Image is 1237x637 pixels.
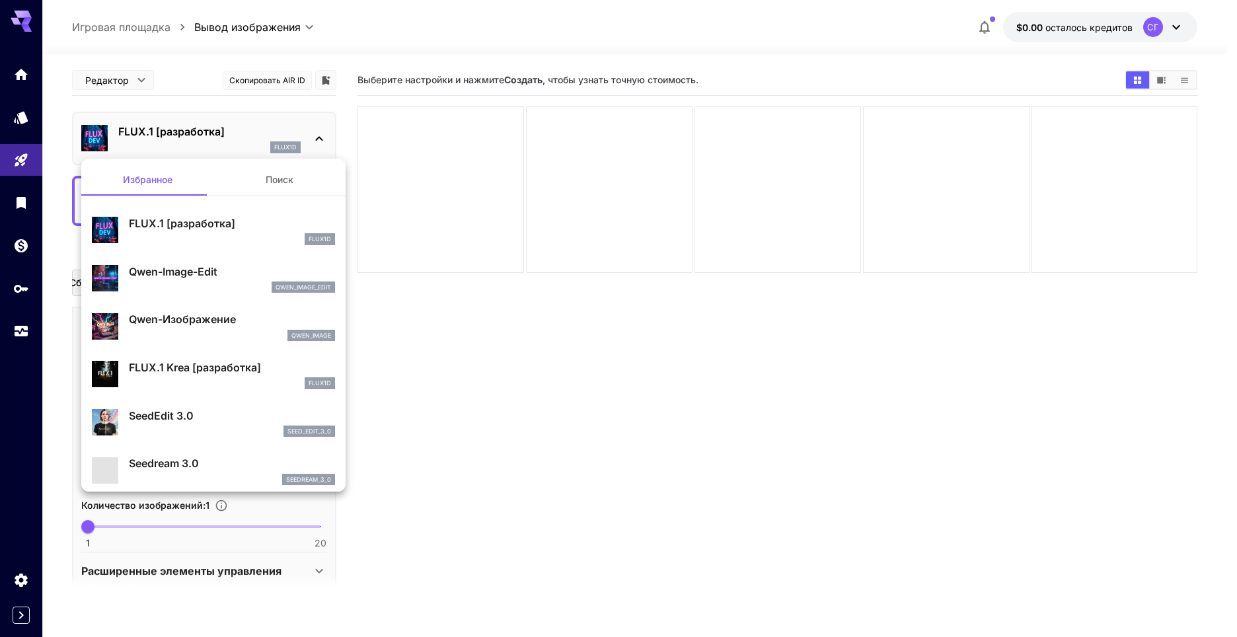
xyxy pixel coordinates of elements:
div: Seedream 3.0seedream_3_0 [92,450,335,490]
ya-tr-span: Избранное [123,174,172,186]
ya-tr-span: Поиск [266,174,293,186]
ya-tr-span: Seedream 3.0 [129,457,199,470]
ya-tr-span: Qwen-Изображение [129,313,236,326]
ya-tr-span: FLUX.1 Krea [разработка] [129,361,261,374]
ya-tr-span: qwen_image_edit [276,283,331,291]
ya-tr-span: SeedEdit 3.0 [129,409,194,422]
p: flux1d [309,379,331,388]
ya-tr-span: Qwen-Image-Edit [129,265,217,278]
ya-tr-span: flux1d [309,235,331,243]
div: SeedEdit 3.0seed_edit_3_0 [92,402,335,443]
ya-tr-span: qwen_image [291,332,331,339]
ya-tr-span: seed_edit_3_0 [287,428,331,435]
div: Qwen-Image-Editqwen_image_edit [92,258,335,299]
ya-tr-span: FLUX.1 [разработка] [129,217,235,230]
ya-tr-span: seedream_3_0 [286,476,331,483]
div: FLUX.1 [разработка]flux1d [92,210,335,250]
div: FLUX.1 Krea [разработка]flux1d [92,354,335,394]
div: Qwen-Изображениеqwen_image [92,306,335,346]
